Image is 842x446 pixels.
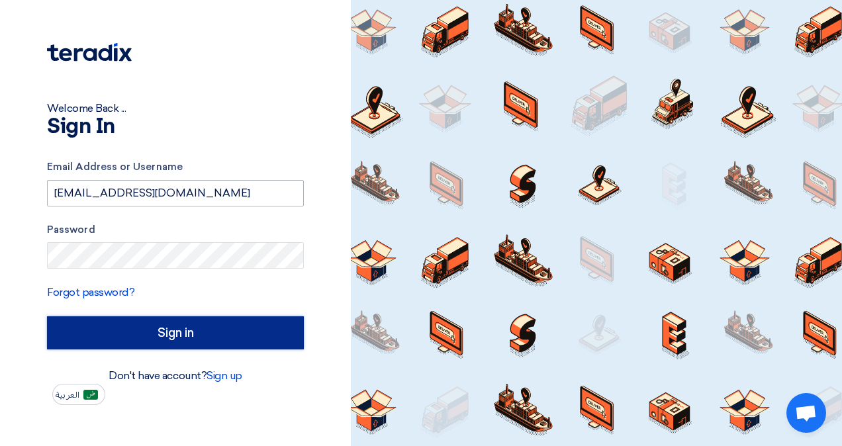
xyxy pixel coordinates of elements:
[47,159,304,175] label: Email Address or Username
[83,390,98,400] img: ar-AR.png
[47,116,304,138] h1: Sign In
[207,369,242,382] a: Sign up
[47,222,304,238] label: Password
[786,393,826,433] div: Open chat
[47,101,304,116] div: Welcome Back ...
[52,384,105,405] button: العربية
[47,43,132,62] img: Teradix logo
[47,180,304,206] input: Enter your business email or username
[56,390,79,400] span: العربية
[47,286,134,298] a: Forgot password?
[47,316,304,349] input: Sign in
[47,368,304,384] div: Don't have account?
